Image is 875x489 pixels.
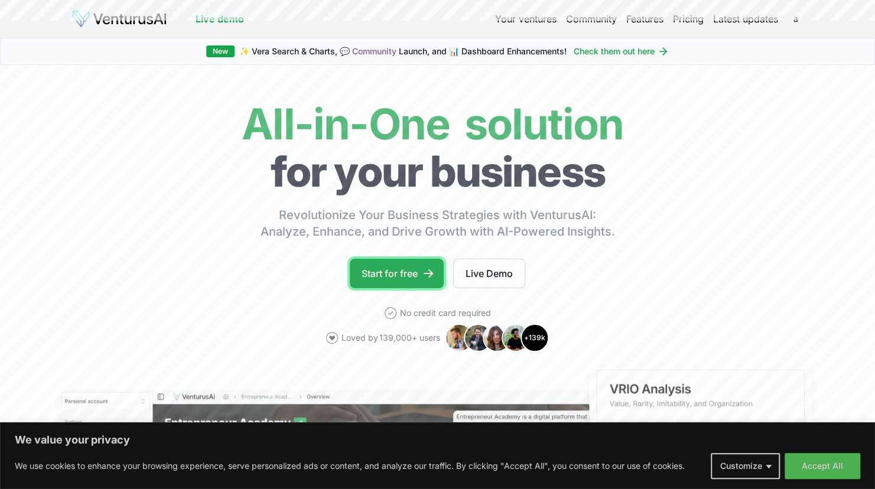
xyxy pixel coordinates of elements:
[445,324,473,352] img: Avatar 1
[711,453,780,479] button: Customize
[502,324,530,352] img: Avatar 4
[350,259,444,288] a: Start for free
[206,45,235,57] div: New
[464,324,492,352] img: Avatar 2
[483,324,511,352] img: Avatar 3
[239,45,567,57] span: ✨ Vera Search & Charts, 💬 Launch, and 📊 Dashboard Enhancements!
[785,453,860,479] button: Accept All
[788,11,804,27] button: a
[453,259,525,288] a: Live Demo
[15,459,685,473] p: We use cookies to enhance your browsing experience, serve personalized ads or content, and analyz...
[15,433,860,447] p: We value your privacy
[352,46,396,56] a: Community
[574,45,669,57] a: Check them out here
